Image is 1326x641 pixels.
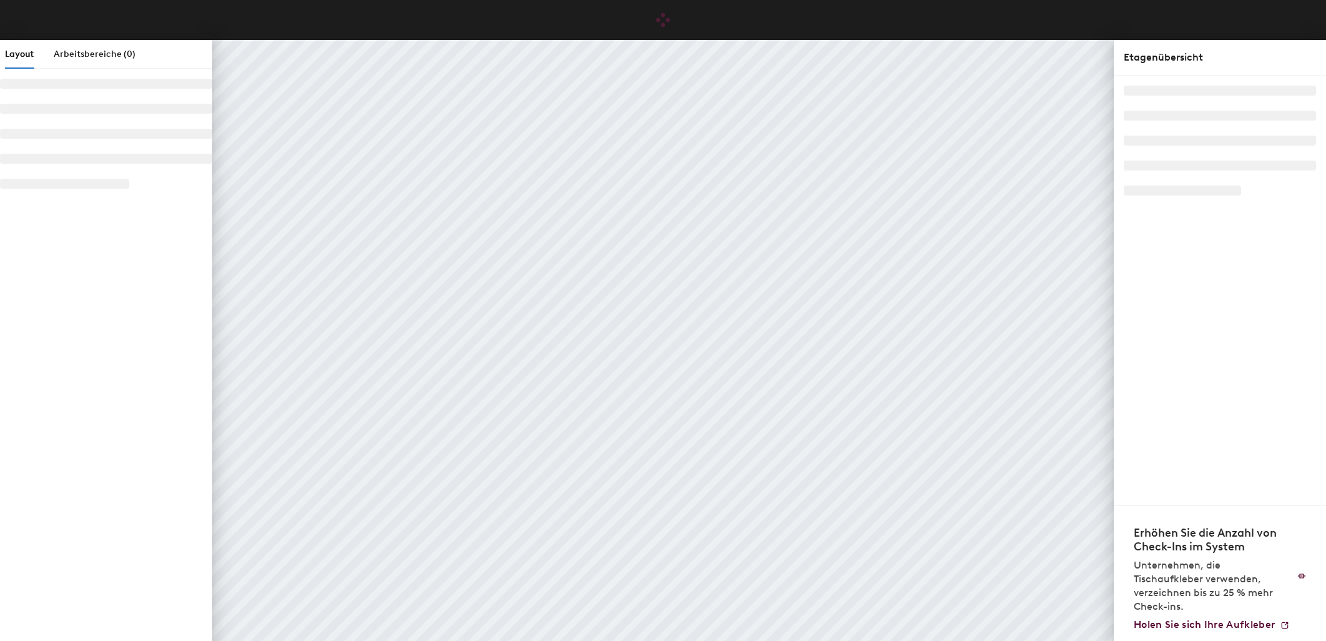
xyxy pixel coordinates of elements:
[54,49,135,59] span: Arbeitsbereiche (0)
[1297,573,1306,579] img: Aufkleber Logo
[1134,559,1290,614] p: Unternehmen, die Tischaufkleber verwenden, verzeichnen bis zu 25 % mehr Check-ins.
[1124,50,1316,65] div: Etagenübersicht
[1134,619,1290,631] a: Holen Sie sich Ihre Aufkleber
[5,49,34,59] span: Layout
[1134,619,1275,630] span: Holen Sie sich Ihre Aufkleber
[1134,526,1290,554] h4: Erhöhen Sie die Anzahl von Check-Ins im System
